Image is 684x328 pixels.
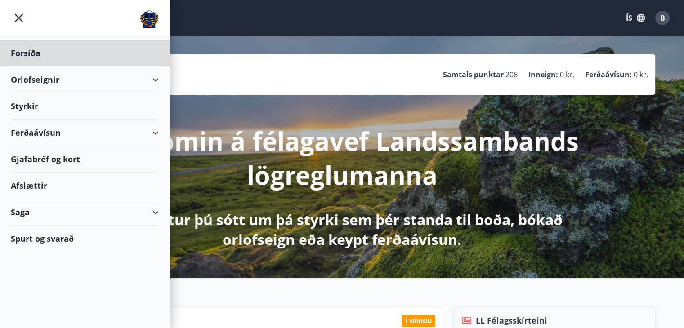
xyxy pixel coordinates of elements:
div: Afslættir [11,173,159,199]
p: Ferðaávísun : [585,70,632,80]
button: menu [11,10,27,26]
p: Inneign : [528,70,558,80]
button: B [652,7,673,29]
div: Spurt og svarað [11,226,159,252]
div: Saga [11,199,159,226]
div: Gjafabréf og kort [11,146,159,173]
p: Hér getur þú sótt um þá styrki sem þér standa til boða, bókað orlofseign eða keypt ferðaávísun. [105,210,580,249]
div: Styrkir [11,93,159,120]
span: 0 kr. [560,70,574,80]
div: Í vinnslu [402,315,435,327]
span: B [660,13,665,23]
div: Ferðaávísun [11,120,159,146]
p: Velkomin á félagavef Landssambands lögreglumanna [105,124,580,192]
button: ÍS [621,10,650,26]
div: Forsíða [11,40,159,66]
img: union_logo [140,10,159,28]
span: 206 [505,70,518,80]
div: Orlofseignir [11,66,159,93]
span: LL Félagsskírteini [476,315,547,326]
span: 0 kr. [634,70,648,80]
p: Samtals punktar [443,70,504,80]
